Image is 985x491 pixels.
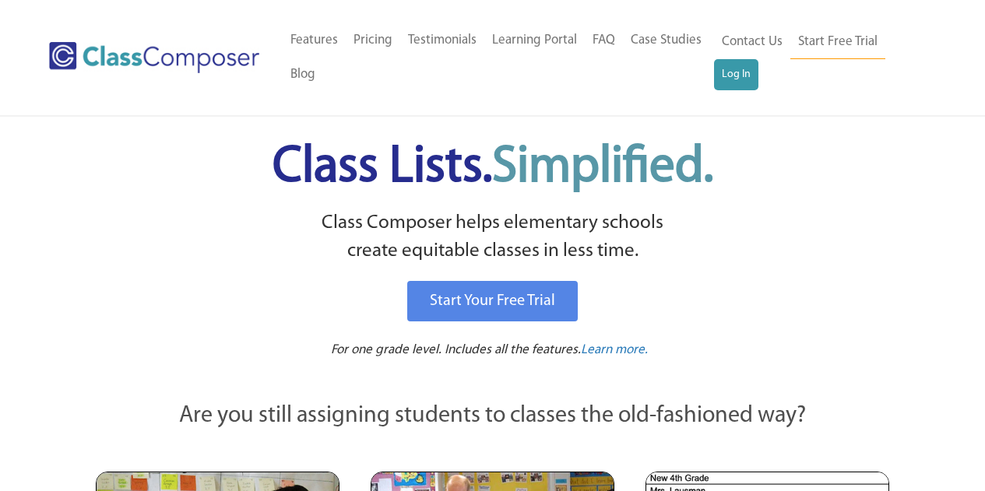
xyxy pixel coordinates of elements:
a: Start Your Free Trial [407,281,578,321]
a: Features [283,23,346,58]
span: Start Your Free Trial [430,293,555,309]
a: FAQ [585,23,623,58]
a: Blog [283,58,323,92]
a: Contact Us [714,25,790,59]
a: Learn more. [581,341,648,360]
span: Learn more. [581,343,648,356]
a: Case Studies [623,23,709,58]
a: Pricing [346,23,400,58]
span: For one grade level. Includes all the features. [331,343,581,356]
p: Are you still assigning students to classes the old-fashioned way? [96,399,890,433]
a: Testimonials [400,23,484,58]
span: Simplified. [492,142,713,193]
p: Class Composer helps elementary schools create equitable classes in less time. [93,209,892,266]
nav: Header Menu [283,23,714,92]
a: Start Free Trial [790,25,885,60]
img: Class Composer [49,42,259,73]
span: Class Lists. [273,142,713,193]
a: Learning Portal [484,23,585,58]
a: Log In [714,59,758,90]
nav: Header Menu [714,25,924,90]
